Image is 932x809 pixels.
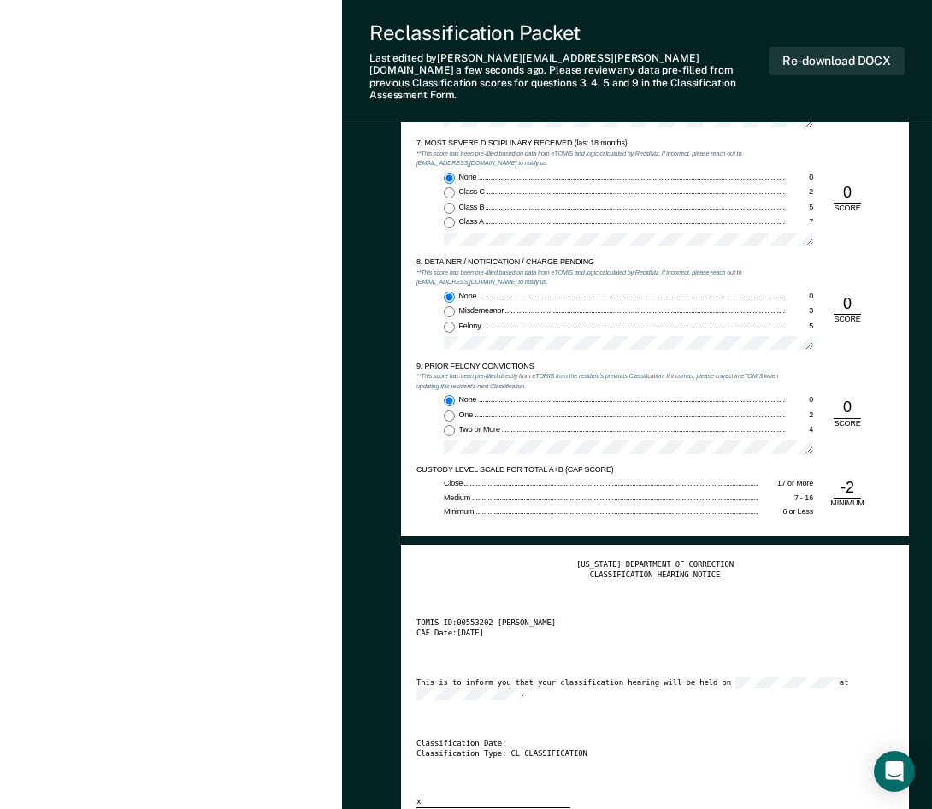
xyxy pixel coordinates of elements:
div: Classification Date: [416,739,870,749]
span: Misdemeanor [459,306,506,315]
span: Medium [444,493,472,502]
div: Open Intercom Messenger [874,751,915,792]
div: 6 or Less [758,507,813,517]
div: Reclassification Packet [369,21,769,45]
div: Classification Type: CL CLASSIFICATION [416,749,870,759]
div: CAF Date: [DATE] [416,629,870,639]
div: 0 [834,294,861,315]
input: Misdemeanor3 [444,306,455,317]
div: TOMIS ID: 00553202 [PERSON_NAME] [416,618,870,629]
div: 2 [786,410,813,421]
input: Class A7 [444,217,455,228]
div: SCORE [827,204,868,214]
input: None0 [444,395,455,406]
input: None0 [444,292,455,303]
div: SCORE [827,419,868,429]
em: **This score has been pre-filled directly from eTOMIS from the resident's previous Classification... [416,372,778,390]
span: One [459,410,475,419]
div: 8. DETAINER / NOTIFICATION / CHARGE PENDING [416,257,786,268]
div: 4 [786,425,813,435]
div: -2 [834,478,861,499]
div: 3 [786,306,813,316]
span: None [459,173,479,181]
span: None [459,292,479,300]
em: **This score has been pre-filled based on data from eTOMIS and logic calculated by Recidiviz. If ... [416,269,741,286]
div: 9. PRIOR FELONY CONVICTIONS [416,362,786,372]
div: Last edited by [PERSON_NAME][EMAIL_ADDRESS][PERSON_NAME][DOMAIN_NAME] . Please review any data pr... [369,52,769,102]
div: CUSTODY LEVEL SCALE FOR TOTAL A+B (CAF SCORE) [416,465,786,475]
input: None0 [444,173,455,184]
span: Class B [459,203,487,211]
input: Felony5 [444,322,455,333]
div: SCORE [827,315,868,325]
div: [US_STATE] DEPARTMENT OF CORRECTION [416,560,894,570]
span: Class C [459,187,487,196]
div: 2 [786,187,813,198]
input: Class C2 [444,187,455,198]
div: x [416,797,570,808]
input: Class B5 [444,203,455,214]
div: MINIMUM [827,499,868,509]
input: One2 [444,410,455,422]
input: Two or More4 [444,425,455,436]
div: 0 [786,173,813,183]
span: Close [444,479,464,487]
div: 5 [786,203,813,213]
div: 7 - 16 [758,493,813,504]
span: None [459,395,479,404]
span: a few seconds ago [456,64,544,76]
div: 5 [786,322,813,332]
div: 0 [834,398,861,418]
span: Felony [459,322,483,330]
div: CLASSIFICATION HEARING NOTICE [416,570,894,581]
div: 0 [786,395,813,405]
span: Two or More [459,425,502,434]
div: 7 [786,217,813,227]
span: Minimum [444,507,475,516]
span: Class A [459,217,486,226]
button: Re-download DOCX [769,47,905,75]
div: 0 [834,183,861,204]
div: 17 or More [758,479,813,489]
em: **This score has been pre-filled based on data from eTOMIS and logic calculated by Recidiviz. If ... [416,150,741,168]
div: 7. MOST SEVERE DISCIPLINARY RECEIVED (last 18 months) [416,139,786,149]
div: This is to inform you that your classification hearing will be held on at . [416,677,870,700]
div: 0 [786,292,813,302]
